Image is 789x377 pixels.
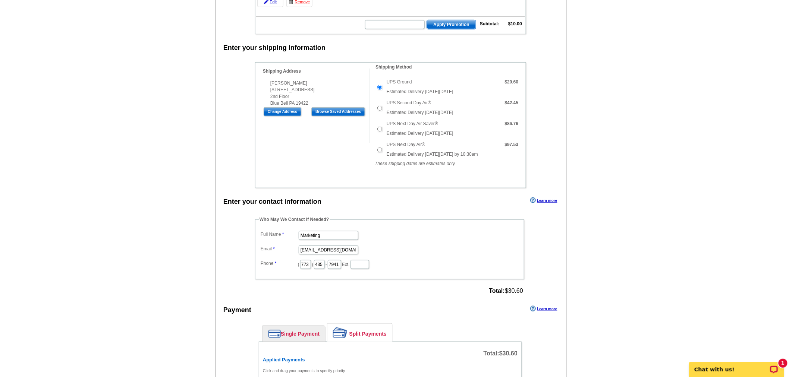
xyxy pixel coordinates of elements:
a: Single Payment [263,326,325,342]
label: UPS Next Day Air Saver® [387,120,438,127]
label: UPS Second Day Air® [387,99,431,106]
span: $30.60 [489,288,523,294]
span: Estimated Delivery [DATE][DATE] by 10:30am [387,152,478,157]
input: Browse Saved Addresses [311,107,365,116]
label: Phone [261,260,298,267]
span: Estimated Delivery [DATE][DATE] [387,89,453,94]
label: UPS Next Day Air® [387,141,425,148]
span: Estimated Delivery [DATE][DATE] [387,110,453,115]
div: [PERSON_NAME] [STREET_ADDRESS] 2nd Floor Blue Bell PA 19422 [263,80,370,107]
iframe: LiveChat chat widget [684,354,789,377]
strong: $20.60 [505,79,519,85]
span: Estimated Delivery [DATE][DATE] [387,131,453,136]
strong: $42.45 [505,100,519,105]
dd: ( ) - Ext. [259,258,521,270]
strong: $86.76 [505,121,519,126]
button: Apply Promotion [427,20,476,29]
span: Total: [484,350,518,357]
strong: $10.00 [508,21,522,26]
a: Learn more [530,306,557,312]
h4: Shipping Address [263,69,370,74]
a: Learn more [530,197,557,203]
legend: Who May We Contact If Needed? [259,216,330,223]
h6: Applied Payments [263,357,518,363]
label: Full Name [261,231,298,238]
div: Payment [223,305,251,315]
img: split-payment.png [333,327,348,338]
span: $30.60 [499,350,518,357]
a: Split Payments [327,324,392,342]
label: UPS Ground [387,79,412,85]
img: single-payment.png [268,330,281,338]
legend: Shipping Method [375,64,412,70]
div: Enter your contact information [223,197,321,207]
label: Email [261,245,298,252]
input: Change Address [264,107,301,116]
em: These shipping dates are estimates only. [375,161,456,166]
div: Enter your shipping information [223,43,326,53]
p: Click and drag your payments to specify priority [263,367,518,374]
strong: Total: [489,288,505,294]
strong: $97.53 [505,142,519,147]
strong: Subtotal: [480,21,499,26]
